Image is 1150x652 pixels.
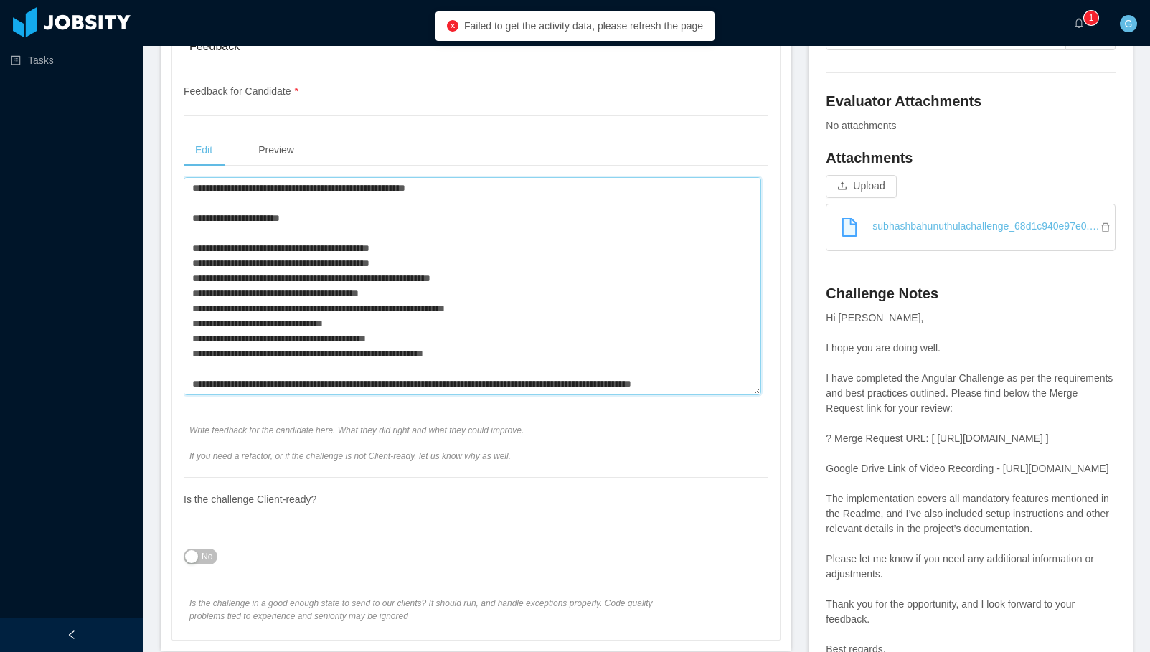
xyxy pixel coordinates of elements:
span: Write feedback for the candidate here. What they did right and what they could improve. If you ne... [189,424,689,463]
h4: Attachments [826,148,1116,168]
span: Failed to get the activity data, please refresh the page [464,20,703,32]
button: icon: uploadUpload [826,175,896,198]
span: G [1125,15,1133,32]
a: icon: profileTasks [11,46,132,75]
i: icon: bell [1074,18,1084,28]
span: Is the challenge Client-ready? [184,493,316,505]
h4: Challenge Notes [826,283,1116,303]
div: Feedback [189,27,763,67]
a: subhashbahunuthulachallenge_68d1c940e97e0.zip [838,210,1115,242]
i: icon: delete [1100,222,1115,232]
div: Preview [247,134,306,166]
a: icon: file [832,210,867,245]
i: icon: file [840,218,859,237]
i: icon: close-circle [447,20,458,32]
span: No [202,549,212,564]
span: icon: uploadUpload [826,180,896,192]
span: Is the challenge in a good enough state to send to our clients? It should run, and handle excepti... [189,597,689,623]
h4: Evaluator Attachments [826,91,1116,111]
span: Feedback for Candidate [184,85,298,97]
div: Edit [184,134,224,166]
div: No attachments [826,118,1116,133]
p: 1 [1089,11,1094,25]
a: Remove file [1100,222,1115,233]
sup: 1 [1084,11,1098,25]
